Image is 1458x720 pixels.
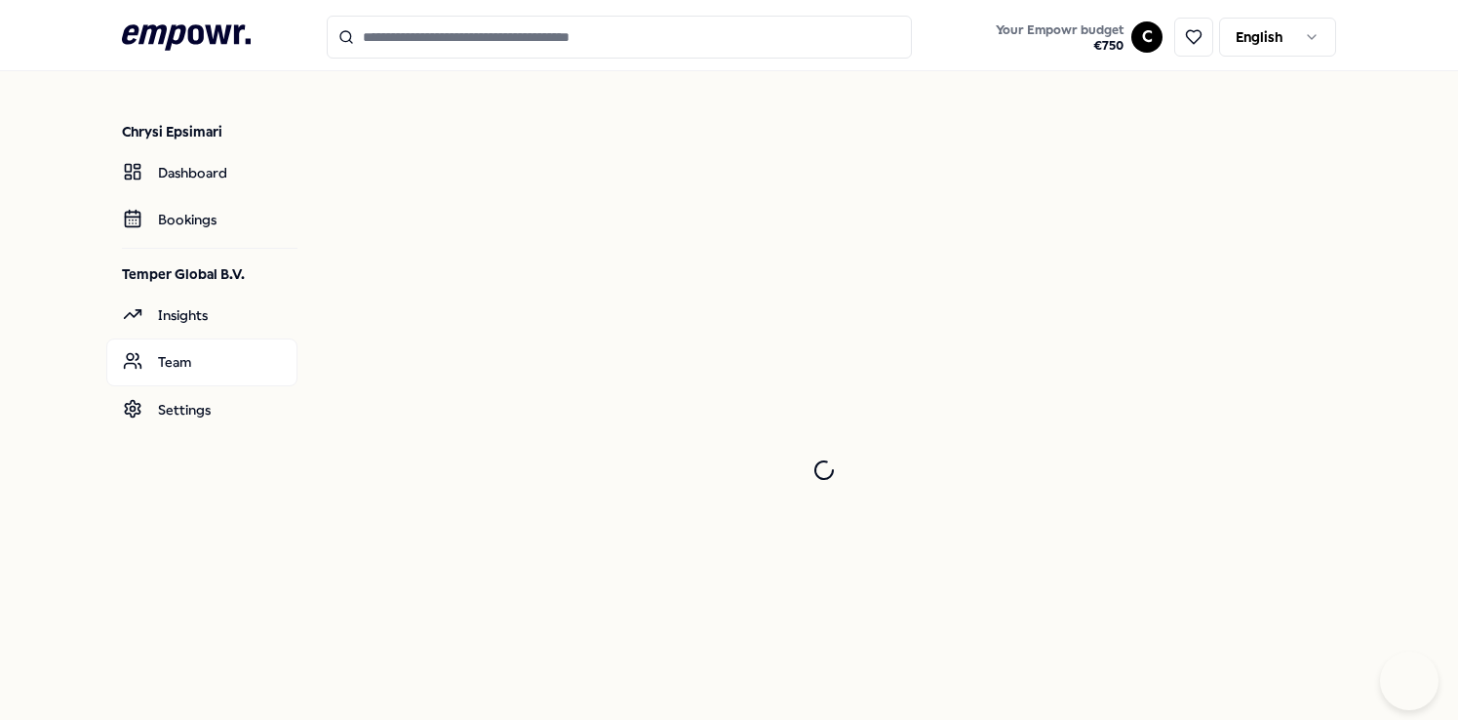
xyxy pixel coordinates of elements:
span: € 750 [996,38,1123,54]
a: Bookings [106,196,297,243]
button: C [1131,21,1162,53]
button: Your Empowr budget€750 [992,19,1127,58]
iframe: Help Scout Beacon - Open [1380,652,1438,710]
p: Temper Global B.V. [122,264,297,284]
a: Your Empowr budget€750 [988,17,1131,58]
span: Your Empowr budget [996,22,1123,38]
p: Chrysi Epsimari [122,122,297,141]
input: Search for products, categories or subcategories [327,16,912,59]
a: Insights [106,292,297,339]
a: Team [106,339,297,385]
a: Settings [106,386,297,433]
a: Dashboard [106,149,297,196]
